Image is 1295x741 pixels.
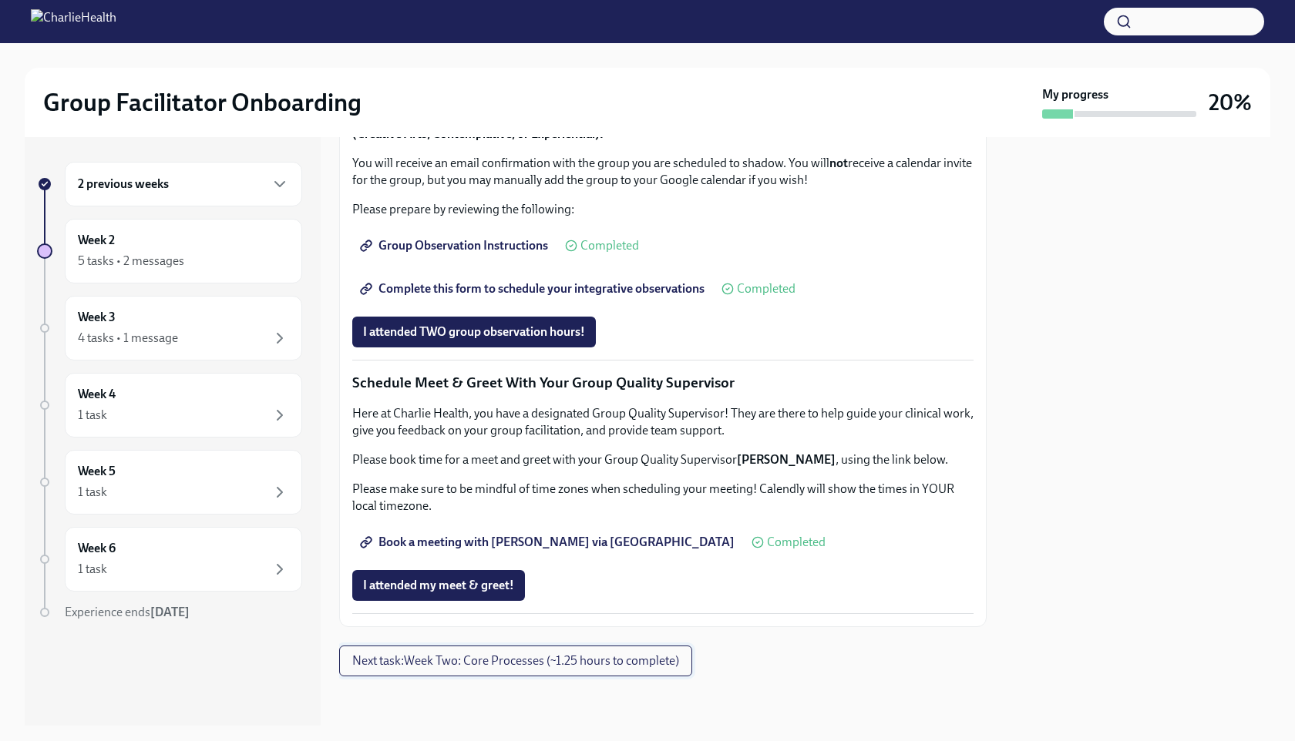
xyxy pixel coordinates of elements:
[65,605,190,619] span: Experience ends
[352,155,974,189] p: You will receive an email confirmation with the group you are scheduled to shadow. You will recei...
[352,273,715,304] a: Complete this form to schedule your integrative observations
[352,481,974,515] p: Please make sure to be mindful of time zones when scheduling your meeting! Calendly will show the...
[363,238,548,253] span: Group Observation Instructions
[78,232,115,249] h6: Week 2
[37,296,302,360] a: Week 34 tasks • 1 message
[78,540,116,557] h6: Week 6
[78,253,184,270] div: 5 tasks • 2 messages
[737,283,795,295] span: Completed
[78,561,107,578] div: 1 task
[829,156,848,170] strong: not
[65,162,302,206] div: 2 previous weeks
[78,484,107,501] div: 1 task
[352,201,974,218] p: Please prepare by reviewing the following:
[352,109,943,141] strong: Please submit the form 2 times to sign up for 2 seperate groups. You will shadow 2 groups within ...
[78,330,178,347] div: 4 tasks • 1 message
[37,219,302,283] a: Week 25 tasks • 2 messages
[31,9,116,34] img: CharlieHealth
[150,605,190,619] strong: [DATE]
[37,450,302,515] a: Week 51 task
[363,324,585,340] span: I attended TWO group observation hours!
[1042,86,1108,103] strong: My progress
[363,578,514,593] span: I attended my meet & greet!
[352,527,745,558] a: Book a meeting with [PERSON_NAME] via [GEOGRAPHIC_DATA]
[78,309,116,326] h6: Week 3
[37,373,302,438] a: Week 41 task
[352,373,974,393] p: Schedule Meet & Greet With Your Group Quality Supervisor
[43,87,362,118] h2: Group Facilitator Onboarding
[37,527,302,592] a: Week 61 task
[78,176,169,193] h6: 2 previous weeks
[352,451,974,468] p: Please book time for a meet and greet with your Group Quality Supervisor , using the link below.
[352,230,559,261] a: Group Observation Instructions
[767,536,826,548] span: Completed
[78,407,107,424] div: 1 task
[352,570,525,601] button: I attended my meet & greet!
[363,535,735,550] span: Book a meeting with [PERSON_NAME] via [GEOGRAPHIC_DATA]
[580,240,639,252] span: Completed
[352,405,974,439] p: Here at Charlie Health, you have a designated Group Quality Supervisor! They are there to help gu...
[339,645,692,676] button: Next task:Week Two: Core Processes (~1.25 hours to complete)
[1209,89,1252,116] h3: 20%
[363,281,705,297] span: Complete this form to schedule your integrative observations
[352,317,596,347] button: I attended TWO group observation hours!
[352,653,679,669] span: Next task : Week Two: Core Processes (~1.25 hours to complete)
[78,386,116,403] h6: Week 4
[78,463,116,480] h6: Week 5
[737,452,836,467] strong: [PERSON_NAME]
